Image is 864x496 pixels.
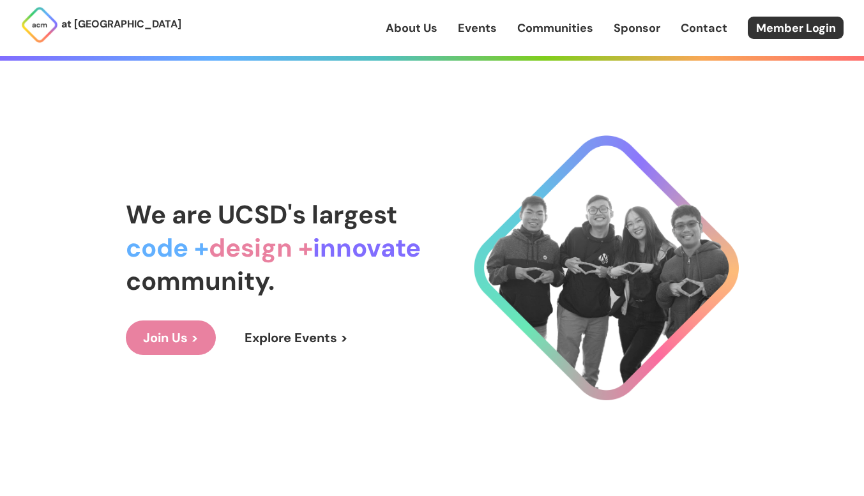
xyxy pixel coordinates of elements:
a: at [GEOGRAPHIC_DATA] [20,6,181,44]
p: at [GEOGRAPHIC_DATA] [61,16,181,33]
a: Explore Events > [227,320,365,355]
span: We are UCSD's largest [126,198,397,231]
a: Join Us > [126,320,216,355]
img: ACM Logo [20,6,59,44]
span: design + [209,231,313,264]
span: code + [126,231,209,264]
a: Communities [517,20,593,36]
a: Sponsor [614,20,660,36]
a: Events [458,20,497,36]
img: Cool Logo [474,135,739,400]
a: About Us [386,20,437,36]
span: innovate [313,231,421,264]
a: Contact [681,20,727,36]
a: Member Login [748,17,844,39]
span: community. [126,264,275,297]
